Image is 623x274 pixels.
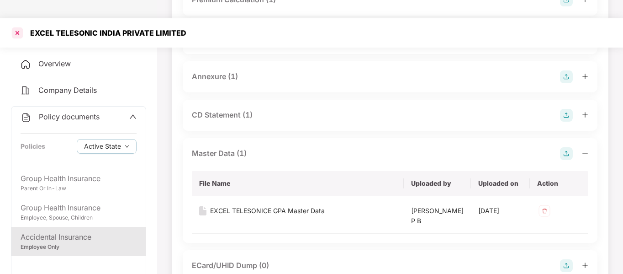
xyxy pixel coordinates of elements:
div: Master Data (1) [192,148,247,159]
div: Group Health Insurance [21,202,137,214]
div: Accidental Insurance [21,231,137,243]
img: svg+xml;base64,PHN2ZyB4bWxucz0iaHR0cDovL3d3dy53My5vcmcvMjAwMC9zdmciIHdpZHRoPSIyNCIgaGVpZ2h0PSIyNC... [21,112,32,123]
span: plus [582,262,588,269]
th: Uploaded by [404,171,471,196]
img: svg+xml;base64,PHN2ZyB4bWxucz0iaHR0cDovL3d3dy53My5vcmcvMjAwMC9zdmciIHdpZHRoPSIxNiIgaGVpZ2h0PSIyMC... [199,206,206,215]
div: ECard/UHID Dump (0) [192,260,269,271]
span: Active State [84,141,121,151]
div: Group Health Insurance [21,173,137,184]
span: down [125,144,129,149]
span: up [129,113,137,120]
div: CD Statement (1) [192,109,253,121]
img: svg+xml;base64,PHN2ZyB4bWxucz0iaHR0cDovL3d3dy53My5vcmcvMjAwMC9zdmciIHdpZHRoPSIyOCIgaGVpZ2h0PSIyOC... [560,109,573,122]
div: [DATE] [478,206,523,216]
span: Policy documents [39,112,100,121]
div: Employee Only [21,243,137,252]
th: Uploaded on [471,171,530,196]
div: Policies [21,141,45,151]
img: svg+xml;base64,PHN2ZyB4bWxucz0iaHR0cDovL3d3dy53My5vcmcvMjAwMC9zdmciIHdpZHRoPSIyOCIgaGVpZ2h0PSIyOC... [560,259,573,272]
th: Action [530,171,588,196]
span: minus [582,150,588,156]
img: svg+xml;base64,PHN2ZyB4bWxucz0iaHR0cDovL3d3dy53My5vcmcvMjAwMC9zdmciIHdpZHRoPSIzMiIgaGVpZ2h0PSIzMi... [537,204,552,218]
button: Active Statedown [77,139,137,154]
div: EXCEL TELESONICE GPA Master Data [210,206,325,216]
span: plus [582,112,588,118]
img: svg+xml;base64,PHN2ZyB4bWxucz0iaHR0cDovL3d3dy53My5vcmcvMjAwMC9zdmciIHdpZHRoPSIyOCIgaGVpZ2h0PSIyOC... [560,147,573,160]
div: EXCEL TELESONIC INDIA PRIVATE LIMITED [25,28,186,38]
div: Parent Or In-Law [21,184,137,193]
th: File Name [192,171,404,196]
div: Employee, Spouse, Children [21,214,137,222]
div: [PERSON_NAME] P B [411,206,464,226]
